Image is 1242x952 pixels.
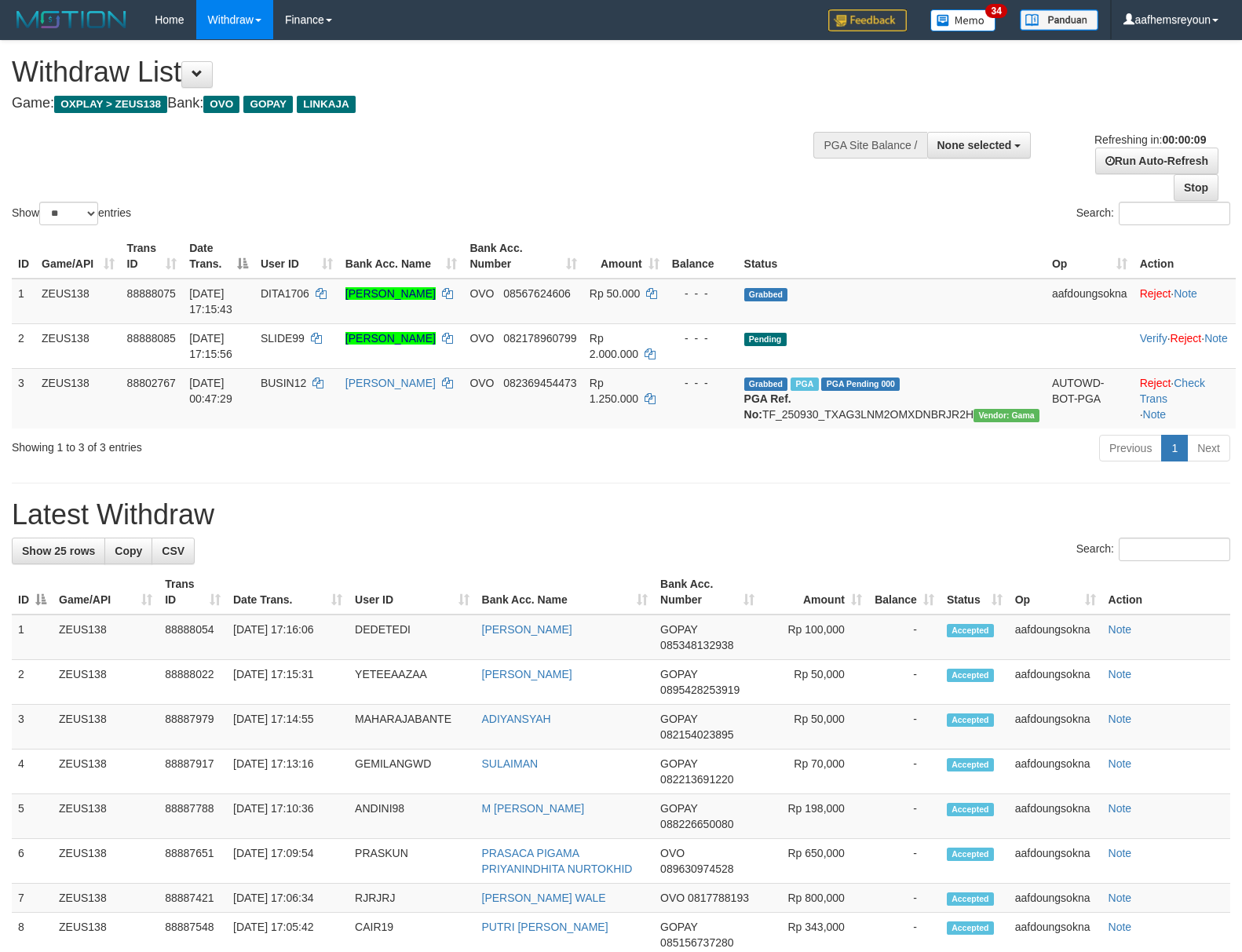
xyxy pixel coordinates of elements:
[821,378,900,391] span: PGA Pending
[261,332,305,345] span: SLIDE99
[744,378,788,391] span: Grabbed
[12,202,131,225] label: Show entries
[744,392,791,421] b: PGA Ref. No:
[744,288,788,301] span: Grabbed
[349,794,475,839] td: ANDINI98
[12,234,35,279] th: ID
[12,8,131,31] img: MOTION_logo.png
[463,234,583,279] th: Bank Acc. Number: activate to sort column ascending
[947,624,994,637] span: Accepted
[1046,279,1134,324] td: aafdoungsokna
[1046,234,1134,279] th: Op: activate to sort column ascending
[349,615,475,660] td: DEDETEDI
[660,802,697,815] span: GOPAY
[261,287,309,300] span: DITA1706
[947,921,994,935] span: Accepted
[53,705,159,750] td: ZEUS138
[1076,538,1230,561] label: Search:
[39,202,98,225] select: Showentries
[590,332,638,360] span: Rp 2.000.000
[104,538,152,564] a: Copy
[1095,148,1218,174] a: Run Auto-Refresh
[349,884,475,913] td: RJRJRJ
[868,615,941,660] td: -
[189,287,232,316] span: [DATE] 17:15:43
[947,892,994,906] span: Accepted
[761,839,868,884] td: Rp 650,000
[12,323,35,368] td: 2
[482,668,572,680] a: [PERSON_NAME]
[1109,623,1132,636] a: Note
[660,728,733,741] span: Copy 082154023895 to clipboard
[482,892,606,904] a: [PERSON_NAME] WALE
[339,234,464,279] th: Bank Acc. Name: activate to sort column ascending
[974,409,1039,422] span: Vendor URL: https://trx31.1velocity.biz
[345,287,436,300] a: [PERSON_NAME]
[152,538,195,564] a: CSV
[868,794,941,839] td: -
[162,545,184,557] span: CSV
[349,839,475,884] td: PRASKUN
[12,705,53,750] td: 3
[12,839,53,884] td: 6
[1076,202,1230,225] label: Search:
[12,615,53,660] td: 1
[688,892,749,904] span: Copy 0817788193 to clipboard
[159,615,227,660] td: 88888054
[127,332,176,345] span: 88888085
[941,570,1009,615] th: Status: activate to sort column ascending
[482,713,551,725] a: ADIYANSYAH
[159,839,227,884] td: 88887651
[672,330,732,346] div: - - -
[159,705,227,750] td: 88887979
[35,368,121,429] td: ZEUS138
[761,705,868,750] td: Rp 50,000
[1020,9,1098,31] img: panduan.png
[53,794,159,839] td: ZEUS138
[930,9,996,31] img: Button%20Memo.svg
[469,377,494,389] span: OVO
[482,847,633,875] a: PRASACA PIGAMA PRIYANINDHITA NURTOKHID
[1009,839,1102,884] td: aafdoungsokna
[868,705,941,750] td: -
[12,794,53,839] td: 5
[1099,435,1162,461] a: Previous
[1140,377,1205,405] a: Check Trans
[583,234,666,279] th: Amount: activate to sort column ascending
[227,884,349,913] td: [DATE] 17:06:34
[1109,921,1132,933] a: Note
[1174,287,1197,300] a: Note
[1009,705,1102,750] td: aafdoungsokna
[761,615,868,660] td: Rp 100,000
[1134,279,1236,324] td: ·
[1134,368,1236,429] td: · ·
[12,499,1230,531] h1: Latest Withdraw
[660,684,740,696] span: Copy 0895428253919 to clipboard
[53,615,159,660] td: ZEUS138
[1109,892,1132,904] a: Note
[54,96,167,113] span: OXPLAY > ZEUS138
[243,96,293,113] span: GOPAY
[227,705,349,750] td: [DATE] 17:14:55
[121,234,184,279] th: Trans ID: activate to sort column ascending
[1134,323,1236,368] td: · ·
[12,433,506,455] div: Showing 1 to 3 of 3 entries
[868,570,941,615] th: Balance: activate to sort column ascending
[12,750,53,794] td: 4
[254,234,339,279] th: User ID: activate to sort column ascending
[349,750,475,794] td: GEMILANGWD
[349,705,475,750] td: MAHARAJABANTE
[868,660,941,705] td: -
[482,757,539,770] a: SULAIMAN
[1102,570,1230,615] th: Action
[947,803,994,816] span: Accepted
[660,818,733,830] span: Copy 088226650080 to clipboard
[12,884,53,913] td: 7
[1109,847,1132,859] a: Note
[482,623,572,636] a: [PERSON_NAME]
[159,660,227,705] td: 88888022
[503,287,571,300] span: Copy 08567624606 to clipboard
[761,570,868,615] th: Amount: activate to sort column ascending
[12,570,53,615] th: ID: activate to sort column descending
[738,368,1046,429] td: TF_250930_TXAG3LNM2OMXDNBRJR2H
